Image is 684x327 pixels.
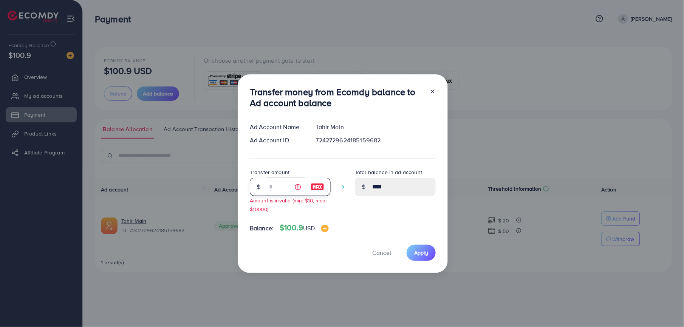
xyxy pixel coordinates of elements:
div: Tahir Main [310,123,442,131]
span: Apply [414,249,428,256]
button: Cancel [363,245,401,261]
img: image [321,225,329,232]
div: Ad Account Name [244,123,310,131]
span: Cancel [372,248,391,257]
iframe: Chat [652,293,678,321]
div: 7242729624185159682 [310,136,442,145]
small: Amount is invalid (min: $10, max: $10000) [250,197,327,213]
h4: $100.9 [280,223,328,233]
label: Transfer amount [250,168,289,176]
img: image [311,182,324,191]
button: Apply [407,245,436,261]
h3: Transfer money from Ecomdy balance to Ad account balance [250,86,424,108]
span: Balance: [250,224,274,233]
div: Ad Account ID [244,136,310,145]
label: Total balance in ad account [355,168,422,176]
span: USD [303,224,315,232]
